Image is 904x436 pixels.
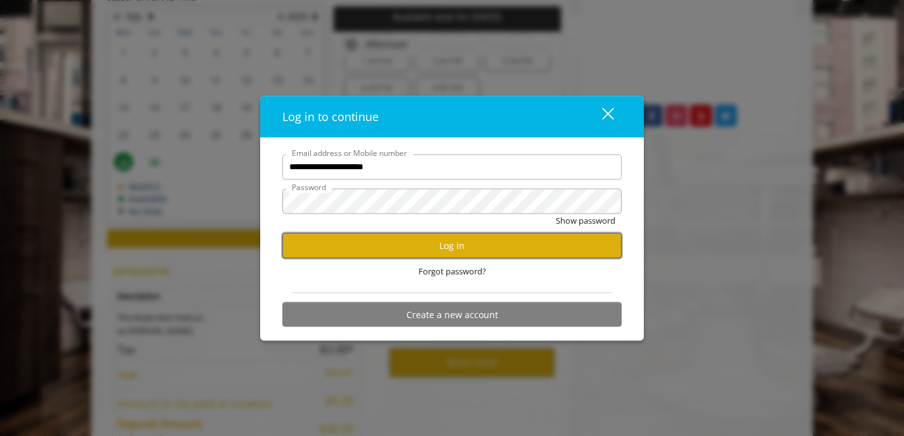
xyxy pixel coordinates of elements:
[282,302,622,327] button: Create a new account
[579,103,622,129] button: close dialog
[282,108,379,124] span: Log in to continue
[587,107,613,126] div: close dialog
[282,188,622,214] input: Password
[286,146,413,158] label: Email address or Mobile number
[286,181,332,193] label: Password
[282,154,622,179] input: Email address or Mobile number
[282,233,622,258] button: Log in
[418,264,486,278] span: Forgot password?
[556,214,615,227] button: Show password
